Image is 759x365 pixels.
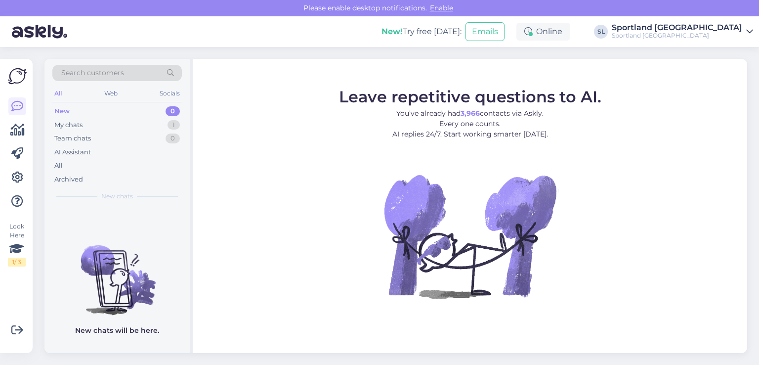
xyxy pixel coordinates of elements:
b: 3,966 [461,108,480,117]
span: New chats [101,192,133,201]
span: Enable [427,3,456,12]
div: Online [516,23,570,41]
button: Emails [465,22,505,41]
div: Web [102,87,120,100]
img: No chats [44,228,190,317]
div: 0 [166,106,180,116]
img: No Chat active [381,147,559,325]
div: Sportland [GEOGRAPHIC_DATA] [612,32,742,40]
div: All [52,87,64,100]
div: SL [594,25,608,39]
img: Askly Logo [8,67,27,86]
div: Try free [DATE]: [381,26,462,38]
div: AI Assistant [54,147,91,157]
span: Search customers [61,68,124,78]
p: You’ve already had contacts via Askly. Every one counts. AI replies 24/7. Start working smarter [... [339,108,601,139]
div: My chats [54,120,83,130]
div: 1 [168,120,180,130]
div: Archived [54,175,83,184]
a: Sportland [GEOGRAPHIC_DATA]Sportland [GEOGRAPHIC_DATA] [612,24,753,40]
div: Team chats [54,134,91,143]
div: 0 [166,134,180,143]
span: Leave repetitive questions to AI. [339,87,601,106]
p: New chats will be here. [75,325,159,336]
div: New [54,106,70,116]
b: New! [381,27,403,36]
div: 1 / 3 [8,258,26,267]
div: All [54,161,63,171]
div: Look Here [8,222,26,267]
div: Socials [158,87,182,100]
div: Sportland [GEOGRAPHIC_DATA] [612,24,742,32]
